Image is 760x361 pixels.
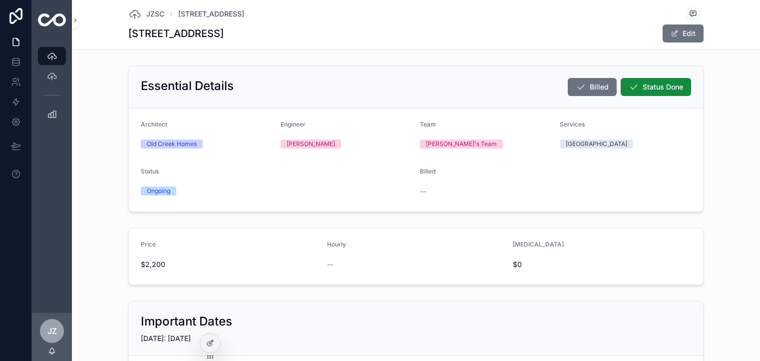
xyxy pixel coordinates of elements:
[621,78,691,96] button: Status Done
[420,186,426,196] span: --
[128,26,224,40] h1: [STREET_ADDRESS]
[420,120,436,128] span: Team
[141,240,156,248] span: Price
[426,139,497,148] div: [PERSON_NAME]'s Team
[47,325,57,337] span: JZ
[141,78,234,94] h2: Essential Details
[643,82,683,92] span: Status Done
[327,259,333,269] span: --
[38,13,66,26] img: App logo
[560,120,585,128] span: Services
[128,8,164,20] a: JZSC
[513,259,645,269] span: $0
[566,139,627,148] div: [GEOGRAPHIC_DATA]
[663,24,704,42] button: Edit
[287,139,335,148] div: [PERSON_NAME]
[178,9,244,19] a: [STREET_ADDRESS]
[141,259,319,269] span: $2,200
[327,240,346,248] span: Hourly
[141,167,159,175] span: Status
[141,313,232,329] h2: Important Dates
[420,167,435,175] span: Billed
[590,82,609,92] span: Billed
[32,40,72,136] div: scrollable content
[141,334,191,342] span: [DATE]: [DATE]
[147,186,170,195] div: Ongoing
[513,240,564,248] span: [MEDICAL_DATA]
[147,139,197,148] div: Old Creek Homes
[146,9,164,19] span: JZSC
[281,120,306,128] span: Engineer
[568,78,617,96] button: Billed
[141,120,167,128] span: Architect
